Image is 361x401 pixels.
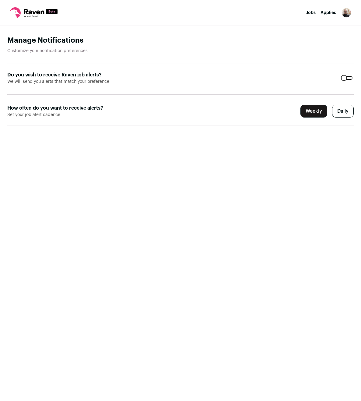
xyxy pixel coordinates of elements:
[342,8,351,18] button: Open dropdown
[306,11,316,15] a: Jobs
[7,48,354,54] p: Customize your notification preferences
[7,36,354,45] h1: Manage Notifications
[321,11,337,15] a: Applied
[7,71,119,79] label: Do you wish to receive Raven job alerts?
[332,105,354,118] label: Daily
[7,112,119,118] span: Set your job alert cadence
[300,105,327,118] label: Weekly
[7,79,119,85] span: We will send you alerts that match your preference
[342,8,351,18] img: 7120411-medium_jpg
[7,104,119,112] label: How often do you want to receive alerts?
